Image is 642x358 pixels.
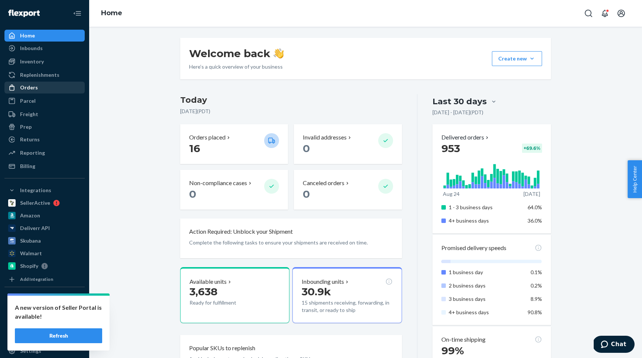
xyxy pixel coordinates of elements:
a: Home [101,9,122,17]
p: 4+ business days [449,309,522,316]
button: Open account menu [614,6,629,21]
a: Shopify [4,260,85,272]
p: Ready for fulfillment [189,299,258,306]
div: Returns [20,136,40,143]
p: Available units [189,277,227,286]
p: Complete the following tasks to ensure your shipments are received on time. [189,239,393,246]
div: + 69.6 % [522,144,542,153]
p: Orders placed [189,133,226,142]
a: Replenishments [4,69,85,81]
div: SellerActive [20,199,50,207]
a: Home [4,30,85,42]
div: Freight [20,111,38,118]
p: Action Required: Unblock your Shipment [189,227,293,236]
div: Shopify [20,262,38,270]
span: 36.0% [528,217,542,224]
div: Home [20,32,35,39]
div: Walmart [20,250,42,257]
p: Invalid addresses [303,133,347,142]
a: Prep [4,121,85,133]
a: Shopify Fast Tags [4,318,85,330]
p: Here’s a quick overview of your business [189,63,284,70]
span: 30.9k [302,285,331,298]
span: 99% [441,344,464,357]
a: Walmart [4,247,85,259]
div: Reporting [20,149,45,157]
span: 0.2% [531,282,542,289]
button: Fast Tags [4,293,85,305]
button: Non-compliance cases 0 [180,170,288,210]
button: Open Search Box [581,6,596,21]
p: [DATE] - [DATE] ( PDT ) [432,109,483,116]
a: Add Fast Tag [4,333,85,342]
a: Returns [4,134,85,145]
button: Close Navigation [70,6,85,21]
button: Available units3,638Ready for fulfillment [180,267,289,323]
a: Deliverr API [4,222,85,234]
img: hand-wave emoji [273,48,284,59]
div: Skubana [20,237,41,244]
p: 1 business day [449,269,522,276]
h3: Today [180,94,402,106]
div: Amazon [20,212,40,219]
button: Inbounding units30.9k15 shipments receiving, forwarding, in transit, or ready to ship [292,267,402,323]
button: Delivered orders [441,133,490,142]
div: Integrations [20,187,51,194]
span: 8.9% [531,296,542,302]
span: 953 [441,142,460,155]
p: [DATE] ( PDT ) [180,108,402,115]
h1: Welcome back [189,47,284,60]
p: Aug 24 [443,190,460,198]
a: Amazon [4,210,85,221]
p: 2 business days [449,282,522,289]
p: 15 shipments receiving, forwarding, in transit, or ready to ship [302,299,392,314]
a: Inventory [4,56,85,68]
div: Parcel [20,97,36,105]
button: Integrations [4,184,85,196]
span: 0 [303,142,310,155]
button: Refresh [15,328,102,343]
button: Orders placed 16 [180,124,288,164]
span: 3,638 [189,285,217,298]
a: Settings [4,345,85,357]
button: Invalid addresses 0 [294,124,402,164]
span: 90.8% [528,309,542,315]
span: 16 [189,142,200,155]
button: Canceled orders 0 [294,170,402,210]
p: Promised delivery speeds [441,244,506,252]
img: Flexport logo [8,10,40,17]
div: Prep [20,123,32,131]
a: Skubana [4,235,85,247]
a: Orders [4,82,85,93]
div: Replenishments [20,71,59,79]
p: Non-compliance cases [189,179,247,187]
p: 4+ business days [449,217,522,224]
span: 0 [303,188,310,200]
a: Reporting [4,147,85,159]
p: [DATE] [523,190,540,198]
div: Orders [20,84,38,91]
a: Parcel [4,95,85,107]
p: On-time shipping [441,335,486,344]
p: Canceled orders [303,179,344,187]
a: Inbounds [4,42,85,54]
div: Last 30 days [432,96,487,107]
p: 3 business days [449,295,522,303]
button: Create new [492,51,542,66]
div: Deliverr API [20,224,50,232]
p: 1 - 3 business days [449,204,522,211]
div: Settings [20,347,41,355]
button: Help Center [628,160,642,198]
a: Billing [4,160,85,172]
p: A new version of Seller Portal is available! [15,303,102,321]
span: 0.1% [531,269,542,275]
button: Open notifications [597,6,612,21]
p: Inbounding units [302,277,344,286]
div: Billing [20,162,35,170]
div: Inbounds [20,45,43,52]
span: 0 [189,188,196,200]
div: Inventory [20,58,44,65]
